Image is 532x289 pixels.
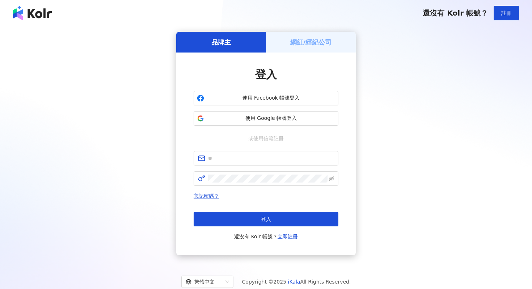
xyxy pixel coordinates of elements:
[211,38,231,47] h5: 品牌主
[261,216,271,222] span: 登入
[194,193,219,199] a: 忘記密碼？
[494,6,519,20] button: 註冊
[194,91,338,105] button: 使用 Facebook 帳號登入
[329,176,334,181] span: eye-invisible
[243,134,289,142] span: 或使用信箱註冊
[207,115,335,122] span: 使用 Google 帳號登入
[234,232,298,241] span: 還沒有 Kolr 帳號？
[194,212,338,226] button: 登入
[290,38,332,47] h5: 網紅/經紀公司
[288,279,300,285] a: iKala
[278,234,298,239] a: 立即註冊
[242,277,351,286] span: Copyright © 2025 All Rights Reserved.
[207,95,335,102] span: 使用 Facebook 帳號登入
[501,10,511,16] span: 註冊
[186,276,223,288] div: 繁體中文
[255,68,277,81] span: 登入
[194,111,338,126] button: 使用 Google 帳號登入
[423,9,488,17] span: 還沒有 Kolr 帳號？
[13,6,52,20] img: logo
